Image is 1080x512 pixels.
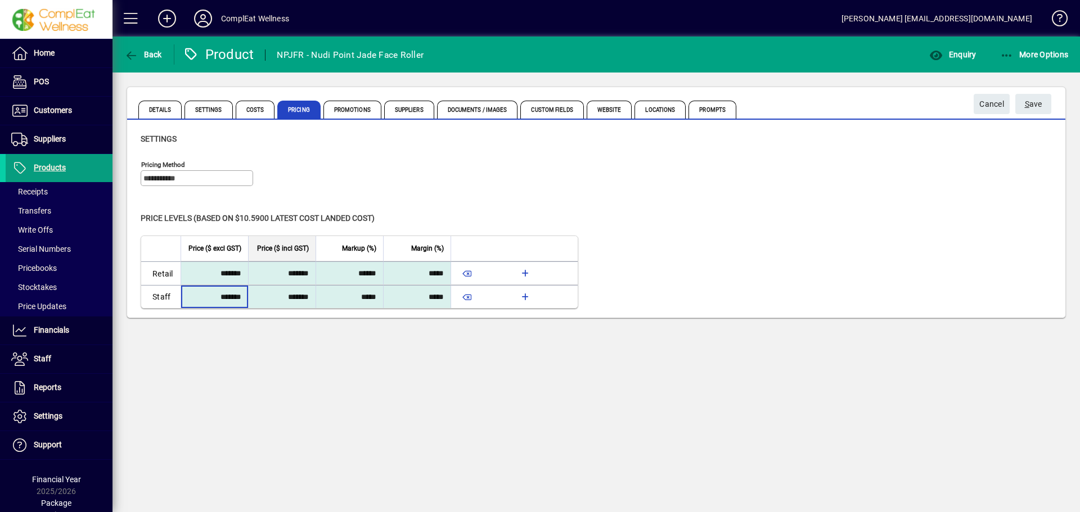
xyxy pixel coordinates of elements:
a: Settings [6,402,112,431]
span: Financials [34,325,69,334]
span: Reports [34,383,61,392]
span: Settings [184,101,233,119]
span: S [1025,99,1029,108]
span: Financial Year [32,475,81,484]
span: Customers [34,106,72,115]
app-page-header-button: Back [112,44,174,65]
button: Save [1015,94,1051,114]
a: Reports [6,374,112,402]
span: Products [34,163,66,172]
span: Promotions [323,101,381,119]
td: Staff [141,285,181,308]
mat-label: Pricing method [141,161,185,169]
span: Enquiry [929,50,976,59]
span: Locations [634,101,686,119]
span: Transfers [11,206,51,215]
span: Write Offs [11,225,53,234]
button: Enquiry [926,44,979,65]
span: Markup (%) [342,242,376,255]
span: Staff [34,354,51,363]
span: Price ($ excl GST) [188,242,241,255]
span: Price ($ incl GST) [257,242,309,255]
a: Transfers [6,201,112,220]
span: Costs [236,101,275,119]
span: Stocktakes [11,283,57,292]
a: Customers [6,97,112,125]
span: Documents / Images [437,101,518,119]
span: Custom Fields [520,101,583,119]
a: POS [6,68,112,96]
button: Profile [185,8,221,29]
span: Serial Numbers [11,244,71,253]
a: Stocktakes [6,278,112,297]
span: Suppliers [384,101,434,119]
a: Financials [6,316,112,345]
span: Website [587,101,632,119]
span: More Options [1000,50,1069,59]
div: NPJFR - Nudi Point Jade Face Roller [277,46,424,64]
a: Price Updates [6,297,112,316]
div: ComplEat Wellness [221,10,289,28]
a: Receipts [6,182,112,201]
a: Serial Numbers [6,239,112,259]
button: Back [121,44,165,65]
div: Product [183,46,254,64]
a: Pricebooks [6,259,112,278]
a: Write Offs [6,220,112,239]
span: Price Updates [11,302,66,311]
button: Add [149,8,185,29]
span: Suppliers [34,134,66,143]
span: Cancel [979,95,1004,114]
span: Pricebooks [11,264,57,273]
a: Staff [6,345,112,373]
a: Support [6,431,112,459]
span: Settings [141,134,177,143]
a: Home [6,39,112,67]
span: Support [34,440,62,449]
span: Receipts [11,187,48,196]
div: [PERSON_NAME] [EMAIL_ADDRESS][DOMAIN_NAME] [841,10,1032,28]
a: Knowledge Base [1043,2,1066,39]
span: ave [1025,95,1042,114]
span: Package [41,499,71,508]
button: Cancel [974,94,1010,114]
a: Suppliers [6,125,112,153]
span: Pricing [277,101,321,119]
span: Settings [34,411,62,420]
button: More Options [997,44,1072,65]
td: Retail [141,261,181,285]
span: Back [124,50,162,59]
span: Home [34,48,55,57]
span: Details [138,101,182,119]
span: Margin (%) [411,242,444,255]
span: Price levels (based on $10.5900 Latest cost landed cost) [141,214,375,223]
span: POS [34,77,49,86]
span: Prompts [688,101,736,119]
